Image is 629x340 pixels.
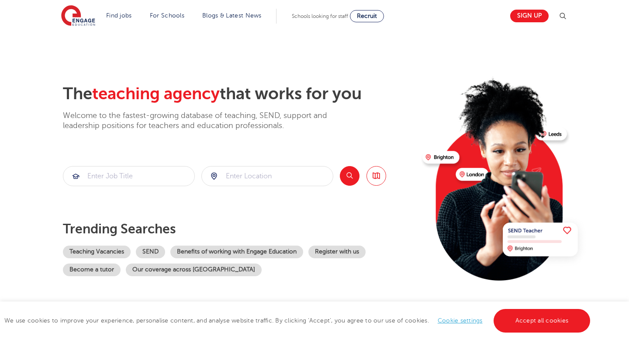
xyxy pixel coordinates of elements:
[4,317,592,324] span: We use cookies to improve your experience, personalise content, and analyse website traffic. By c...
[63,84,415,104] h2: The that works for you
[340,166,359,186] button: Search
[201,166,333,186] div: Submit
[510,10,549,22] a: Sign up
[63,166,195,186] div: Submit
[63,264,121,276] a: Become a tutor
[136,246,165,258] a: SEND
[350,10,384,22] a: Recruit
[202,167,333,186] input: Submit
[308,246,366,258] a: Register with us
[292,13,348,19] span: Schools looking for staff
[63,167,194,186] input: Submit
[126,264,262,276] a: Our coverage across [GEOGRAPHIC_DATA]
[494,309,591,333] a: Accept all cookies
[170,246,303,258] a: Benefits of working with Engage Education
[106,12,132,19] a: Find jobs
[357,13,377,19] span: Recruit
[150,12,184,19] a: For Schools
[63,246,131,258] a: Teaching Vacancies
[92,84,220,103] span: teaching agency
[438,317,483,324] a: Cookie settings
[63,221,415,237] p: Trending searches
[63,111,351,131] p: Welcome to the fastest-growing database of teaching, SEND, support and leadership positions for t...
[61,5,95,27] img: Engage Education
[202,12,262,19] a: Blogs & Latest News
